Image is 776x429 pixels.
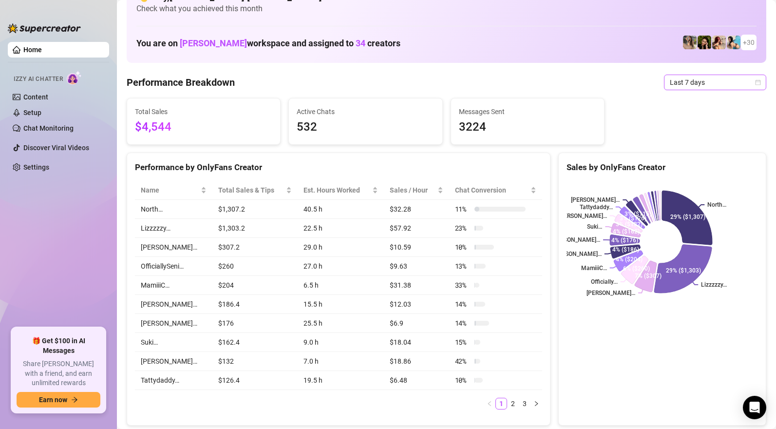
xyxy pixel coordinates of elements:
[459,118,596,136] span: 3224
[23,46,42,54] a: Home
[591,278,618,285] text: Officially...
[384,200,449,219] td: $32.28
[455,356,471,367] span: 42 %
[212,181,298,200] th: Total Sales & Tips
[141,185,199,195] span: Name
[136,38,400,49] h1: You are on workspace and assigned to creators
[135,352,212,371] td: [PERSON_NAME]…
[23,109,41,117] a: Setup
[508,398,518,409] a: 2
[384,314,449,333] td: $6.9
[384,238,449,257] td: $10.59
[455,299,471,310] span: 14 %
[298,371,384,390] td: 19.5 h
[212,352,298,371] td: $132
[455,223,471,234] span: 23 %
[23,144,89,152] a: Discover Viral Videos
[136,3,757,14] span: Check what you achieved this month
[384,219,449,238] td: $57.92
[384,276,449,295] td: $31.38
[71,396,78,403] span: arrow-right
[212,371,298,390] td: $126.4
[712,36,726,49] img: North (@northnattfree)
[390,185,435,195] span: Sales / Hour
[530,398,542,409] button: right
[135,295,212,314] td: [PERSON_NAME]…
[507,398,519,409] li: 2
[459,106,596,117] span: Messages Sent
[727,36,740,49] img: North (@northnattvip)
[135,219,212,238] td: Lizzzzzy…
[212,295,298,314] td: $186.4
[384,352,449,371] td: $18.86
[455,261,471,272] span: 13 %
[298,219,384,238] td: 22.5 h
[297,118,434,136] span: 532
[23,124,74,132] a: Chat Monitoring
[455,337,471,348] span: 15 %
[455,185,529,195] span: Chat Conversion
[135,238,212,257] td: [PERSON_NAME]…
[298,238,384,257] td: 29.0 h
[698,36,711,49] img: playfuldimples (@playfuldimples)
[455,280,471,291] span: 33 %
[587,223,602,230] text: Suki…
[298,295,384,314] td: 15.5 h
[707,201,726,208] text: North…
[135,257,212,276] td: OfficiallySeni…
[298,314,384,333] td: 25.5 h
[581,265,607,272] text: MamiiiC…
[455,204,471,214] span: 11 %
[384,181,449,200] th: Sales / Hour
[551,236,600,243] text: [PERSON_NAME]…
[356,38,365,48] span: 34
[135,276,212,295] td: MamiiiC…
[533,401,539,407] span: right
[701,281,727,288] text: Lizzzzzy…
[384,295,449,314] td: $12.03
[755,79,761,85] span: calendar
[530,398,542,409] li: Next Page
[67,71,82,85] img: AI Chatter
[298,257,384,276] td: 27.0 h
[484,398,495,409] button: left
[487,401,492,407] span: left
[580,204,613,211] text: Tattydaddy…
[212,200,298,219] td: $1,307.2
[553,251,602,257] text: [PERSON_NAME]…
[298,352,384,371] td: 7.0 h
[39,396,67,404] span: Earn now
[743,37,755,48] span: + 30
[558,213,607,219] text: [PERSON_NAME]…
[298,276,384,295] td: 6.5 h
[135,161,542,174] div: Performance by OnlyFans Creator
[743,396,766,419] div: Open Intercom Messenger
[571,196,620,203] text: [PERSON_NAME]…
[670,75,760,90] span: Last 7 days
[484,398,495,409] li: Previous Page
[455,242,471,253] span: 10 %
[449,181,542,200] th: Chat Conversion
[135,314,212,333] td: [PERSON_NAME]…
[135,371,212,390] td: Tattydaddy…
[135,118,272,136] span: $4,544
[218,185,284,195] span: Total Sales & Tips
[495,398,507,409] li: 1
[212,238,298,257] td: $307.2
[212,257,298,276] td: $260
[298,200,384,219] td: 40.5 h
[135,181,212,200] th: Name
[212,314,298,333] td: $176
[127,76,235,89] h4: Performance Breakdown
[455,375,471,386] span: 10 %
[135,333,212,352] td: Suki…
[8,23,81,33] img: logo-BBDzfeDw.svg
[384,257,449,276] td: $9.63
[17,359,100,388] span: Share [PERSON_NAME] with a friend, and earn unlimited rewards
[212,219,298,238] td: $1,303.2
[17,336,100,355] span: 🎁 Get $100 in AI Messages
[212,276,298,295] td: $204
[297,106,434,117] span: Active Chats
[567,161,758,174] div: Sales by OnlyFans Creator
[683,36,697,49] img: emilylou (@emilyylouu)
